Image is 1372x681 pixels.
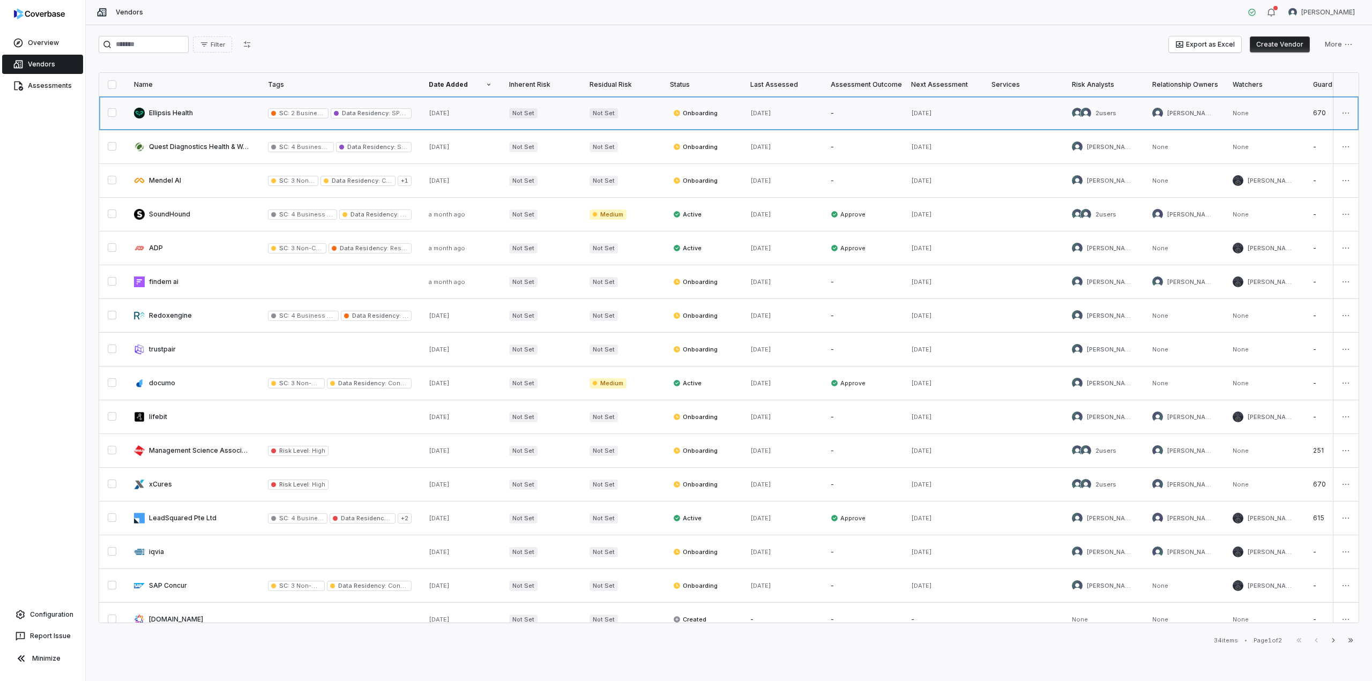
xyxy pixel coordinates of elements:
td: - [822,164,903,198]
span: Data Residency : [332,177,380,184]
span: [DATE] [429,109,450,117]
span: [DATE] [911,514,932,522]
span: Not Set [509,581,538,591]
span: Onboarding [673,480,718,489]
span: a month ago [429,244,465,252]
td: - [822,603,903,637]
span: SC : [279,244,289,252]
span: [PERSON_NAME] [1087,312,1135,320]
span: [DATE] [911,481,932,488]
div: 34 items [1214,637,1238,645]
span: [PERSON_NAME] [1248,548,1296,556]
span: Confidential [386,379,424,387]
span: Active [673,210,702,219]
span: 3 Non-Critical [289,244,332,252]
span: Not Set [590,480,618,490]
span: High [310,481,325,488]
div: Watchers [1233,80,1296,89]
span: [PERSON_NAME] [1087,548,1135,556]
img: Grant Weinberg avatar [1152,276,1163,287]
span: Not Set [590,345,618,355]
img: Steve Mancini avatar [1233,411,1243,422]
img: Arun Muthu avatar [1072,547,1083,557]
img: Justin Trimachi avatar [1072,479,1083,490]
span: Not Set [509,176,538,186]
span: [PERSON_NAME] [1087,143,1135,151]
div: Name [134,80,251,89]
div: Next Assessment [911,80,974,89]
span: Vendors [116,8,143,17]
img: Arun Muthu avatar [1080,445,1091,456]
div: Last Assessed [750,80,814,89]
img: Steve Mancini avatar [1233,276,1243,287]
span: [DATE] [750,312,771,319]
div: Status [670,80,733,89]
span: [DATE] [750,379,771,387]
div: Assessment Outcome [831,80,894,89]
span: Data Residency : [342,109,390,117]
img: Arun Muthu avatar [1072,344,1083,355]
img: Justin Trimachi avatar [1072,445,1083,456]
td: - [822,569,903,603]
span: Onboarding [673,311,718,320]
span: [DATE] [911,143,932,151]
span: [DATE] [911,278,932,286]
span: Not Set [509,311,538,321]
a: Configuration [4,605,81,624]
span: a month ago [429,211,465,218]
span: Created [673,615,706,624]
span: Onboarding [673,413,718,421]
span: Restricted [401,312,433,319]
span: Risk Level : [279,447,310,454]
img: Trisha Stowell avatar [1152,479,1163,490]
img: Arun Muthu avatar [1072,513,1083,523]
span: [DATE] [750,177,771,184]
span: [DATE] [911,582,932,589]
span: Not Set [590,446,618,456]
img: Arun Muthu avatar [1080,479,1091,490]
span: 2 users [1095,447,1116,454]
span: Not Set [509,513,538,523]
a: Overview [2,33,83,53]
span: [DATE] [750,582,771,589]
span: Filter [211,41,225,49]
span: [PERSON_NAME] [1167,211,1216,219]
span: Onboarding [673,176,718,185]
span: [PERSON_NAME] [1087,413,1135,421]
span: [DATE] [911,109,932,117]
span: a month ago [429,278,465,286]
span: 3 Non-Critical [289,379,332,387]
img: Arun Muthu avatar [1072,243,1083,253]
span: Not Set [509,547,538,557]
span: Data Residency : [340,244,388,252]
span: [DATE] [429,312,450,319]
span: Not Set [590,581,618,591]
span: Risk Level : [279,481,310,488]
img: Steve Mancini avatar [1233,547,1243,557]
img: Steve Mancini avatar [1233,580,1243,591]
img: Arun Muthu avatar [1072,378,1083,388]
span: SC : [279,211,289,218]
span: Onboarding [673,345,718,354]
span: Not Set [509,480,538,490]
span: 3 Non-Critical [289,177,332,184]
div: Tags [268,80,412,89]
td: - [822,265,903,299]
img: Steve Mancini avatar [1233,243,1243,253]
span: SC : [279,379,289,387]
span: 2 Business Critical [289,109,347,117]
div: Inherent Risk [509,80,572,89]
button: Filter [193,36,232,53]
div: • [1244,637,1247,644]
span: 2 users [1095,481,1116,488]
button: Minimize [4,648,81,669]
span: [PERSON_NAME] [1167,278,1216,286]
img: Emily Kong avatar [1152,547,1163,557]
img: Sivakumar Rajagopal avatar [1152,513,1163,523]
span: [DATE] [750,143,771,151]
span: [DATE] [750,244,771,252]
span: [PERSON_NAME] [1087,244,1135,252]
span: Onboarding [673,446,718,455]
span: Not Set [509,243,538,253]
button: More [1318,36,1359,53]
